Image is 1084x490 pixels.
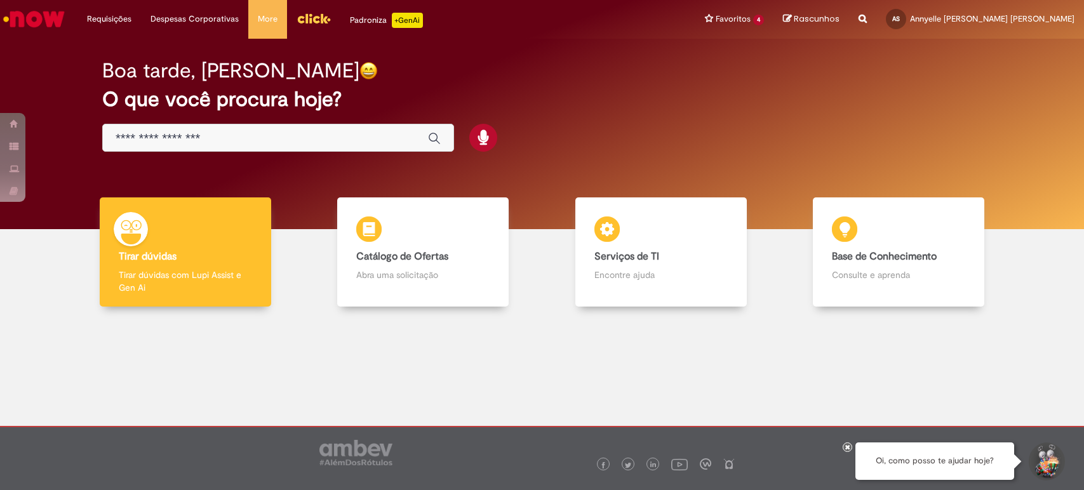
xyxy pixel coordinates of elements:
b: Catálogo de Ofertas [356,250,448,263]
img: logo_footer_youtube.png [671,456,688,472]
span: Rascunhos [794,13,840,25]
p: Tirar dúvidas com Lupi Assist e Gen Ai [119,268,252,294]
p: Abra uma solicitação [356,268,490,281]
p: Encontre ajuda [594,268,728,281]
p: Consulte e aprenda [832,268,965,281]
span: Annyelle [PERSON_NAME] [PERSON_NAME] [910,13,1074,24]
a: Serviços de TI Encontre ajuda [542,197,780,307]
span: Requisições [87,13,131,25]
h2: O que você procura hoje? [102,88,982,110]
img: logo_footer_facebook.png [600,462,606,468]
span: AS [892,15,900,23]
div: Padroniza [350,13,423,28]
b: Serviços de TI [594,250,659,263]
p: +GenAi [392,13,423,28]
span: 4 [753,15,764,25]
a: Tirar dúvidas Tirar dúvidas com Lupi Assist e Gen Ai [67,197,304,307]
b: Tirar dúvidas [119,250,177,263]
b: Base de Conhecimento [832,250,937,263]
img: ServiceNow [1,6,67,32]
span: Despesas Corporativas [151,13,239,25]
a: Catálogo de Ofertas Abra uma solicitação [304,197,542,307]
span: More [258,13,278,25]
img: logo_footer_linkedin.png [650,461,657,469]
img: logo_footer_workplace.png [700,458,711,470]
img: logo_footer_ambev_rotulo_gray.png [319,440,392,465]
img: logo_footer_twitter.png [625,462,631,468]
h2: Boa tarde, [PERSON_NAME] [102,60,359,82]
img: happy-face.png [359,62,378,80]
button: Iniciar Conversa de Suporte [1027,442,1065,480]
a: Base de Conhecimento Consulte e aprenda [780,197,1017,307]
a: Rascunhos [783,13,840,25]
img: logo_footer_naosei.png [723,458,735,470]
span: Favoritos [716,13,751,25]
div: Oi, como posso te ajudar hoje? [855,442,1014,480]
img: click_logo_yellow_360x200.png [297,9,331,28]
